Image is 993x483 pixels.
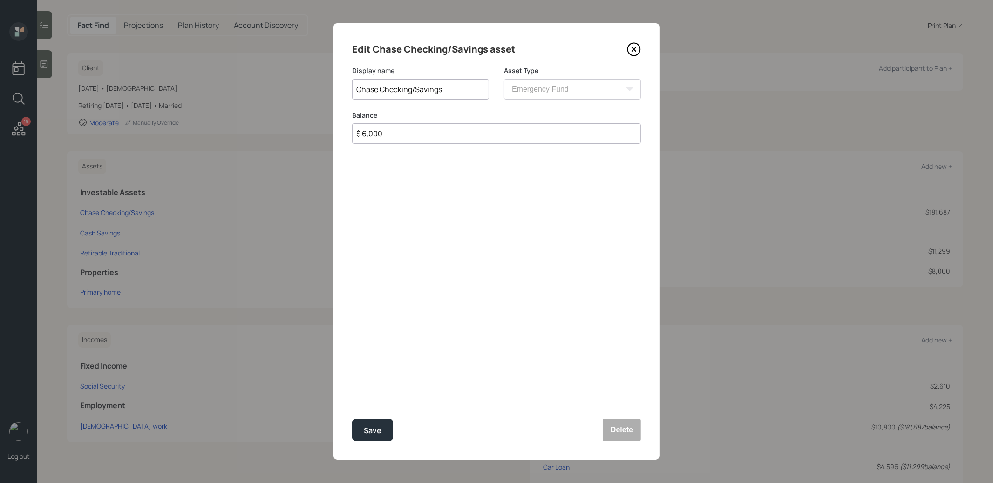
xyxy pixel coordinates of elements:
button: Delete [603,419,641,441]
div: Save [364,424,381,437]
h4: Edit Chase Checking/Savings asset [352,42,516,57]
button: Save [352,419,393,441]
label: Asset Type [504,66,641,75]
label: Display name [352,66,489,75]
label: Balance [352,111,641,120]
